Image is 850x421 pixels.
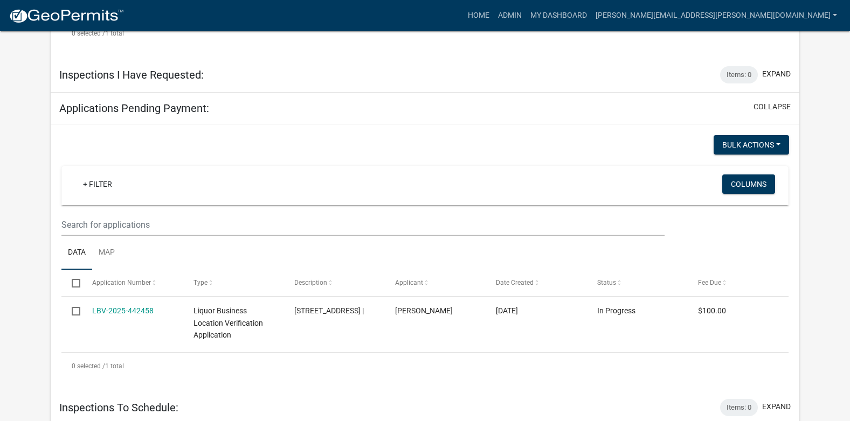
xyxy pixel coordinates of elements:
span: 7983 E 400 N, Kokomo, IN 46901 | [294,306,364,315]
span: Status [597,279,616,286]
span: Shylee Bryanne Harreld-Swan [395,306,453,315]
span: 0 selected / [72,362,105,370]
datatable-header-cell: Description [284,270,385,296]
datatable-header-cell: Select [61,270,82,296]
datatable-header-cell: Date Created [486,270,586,296]
h5: Inspections I Have Requested: [59,68,204,81]
input: Search for applications [61,214,665,236]
span: Fee Due [698,279,721,286]
datatable-header-cell: Applicant [385,270,486,296]
datatable-header-cell: Application Number [82,270,183,296]
a: Data [61,236,92,270]
a: [PERSON_NAME][EMAIL_ADDRESS][PERSON_NAME][DOMAIN_NAME] [591,5,841,26]
span: Liquor Business Location Verification Application [194,306,263,340]
div: 1 total [61,20,789,47]
div: Items: 0 [720,399,758,416]
span: Application Number [92,279,151,286]
span: Description [294,279,327,286]
a: My Dashboard [526,5,591,26]
span: Date Created [496,279,534,286]
datatable-header-cell: Fee Due [688,270,789,296]
datatable-header-cell: Type [183,270,284,296]
span: Type [194,279,208,286]
a: + Filter [74,174,121,194]
button: Columns [722,174,775,194]
div: 1 total [61,353,789,380]
button: collapse [754,101,791,113]
a: Admin [494,5,526,26]
a: Map [92,236,121,270]
button: Bulk Actions [714,135,789,155]
datatable-header-cell: Status [586,270,687,296]
div: collapse [51,124,799,390]
div: Items: 0 [720,66,758,83]
button: expand [762,401,791,412]
a: Home [464,5,494,26]
button: expand [762,68,791,80]
a: LBV-2025-442458 [92,306,154,315]
span: Applicant [395,279,423,286]
span: 0 selected / [72,30,105,37]
span: $100.00 [698,306,726,315]
h5: Inspections To Schedule: [59,401,178,414]
span: In Progress [597,306,635,315]
h5: Applications Pending Payment: [59,102,209,115]
span: 06/27/2025 [496,306,518,315]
